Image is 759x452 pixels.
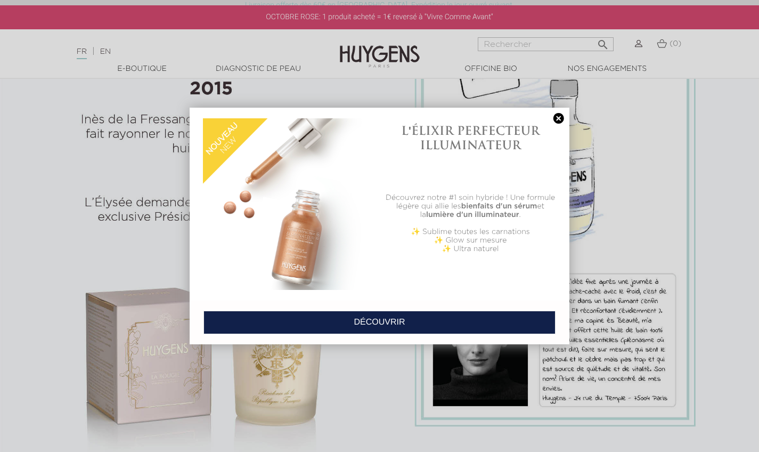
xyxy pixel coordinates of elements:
p: ✨ Ultra naturel [385,245,556,253]
b: bienfaits d'un sérum [461,203,537,210]
h1: L'ÉLIXIR PERFECTEUR ILLUMINATEUR [385,124,556,152]
a: DÉCOUVRIR [203,311,556,334]
p: ✨ Sublime toutes les carnations [385,228,556,236]
b: lumière d'un illuminateur [426,211,519,219]
p: ✨ Glow sur mesure [385,236,556,245]
p: Découvrez notre #1 soin hybride ! Une formule légère qui allie les et la . [385,193,556,219]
